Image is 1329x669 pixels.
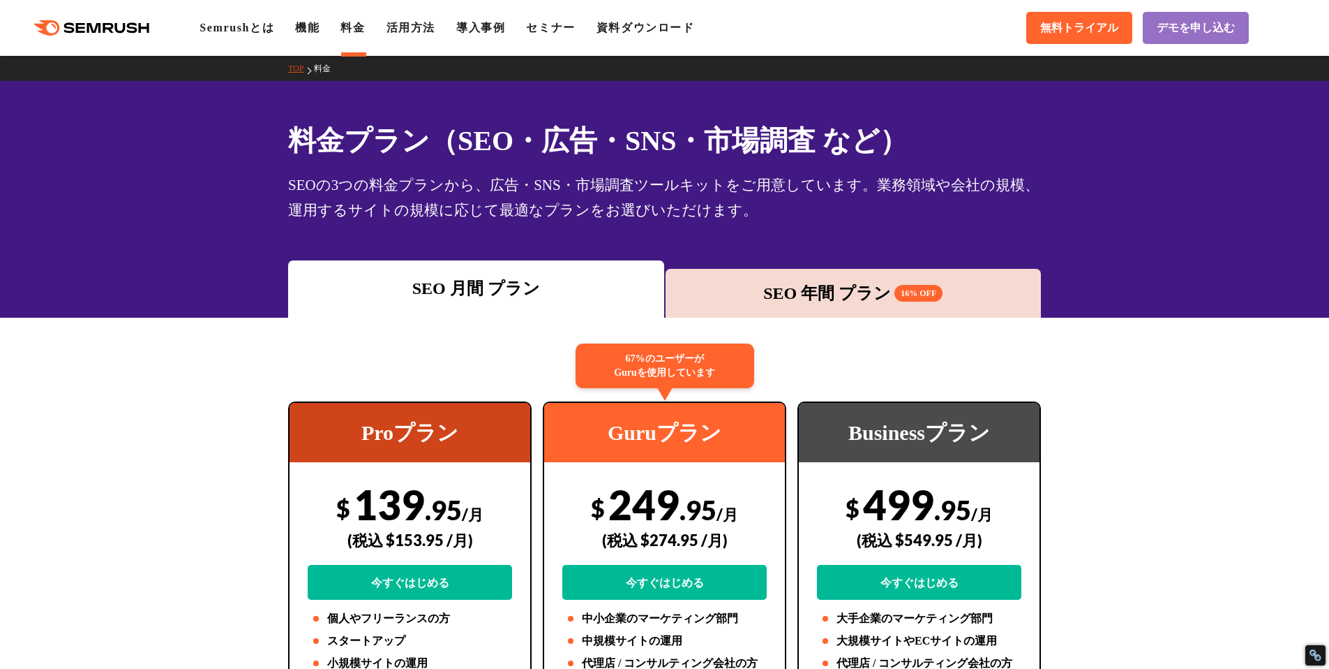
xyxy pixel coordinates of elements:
li: スタートアップ [308,633,512,649]
div: (税込 $274.95 /月) [562,515,767,565]
span: 無料トライアル [1040,21,1118,36]
span: .95 [425,494,462,526]
div: (税込 $153.95 /月) [308,515,512,565]
span: .95 [934,494,971,526]
li: 大手企業のマーケティング部門 [817,610,1021,627]
a: 機能 [295,22,320,34]
span: .95 [679,494,716,526]
span: デモを申し込む [1157,21,1235,36]
span: $ [846,494,859,522]
a: 無料トライアル [1026,12,1132,44]
h1: 料金プラン（SEO・広告・SNS・市場調査 など） [288,120,1041,161]
div: Restore Info Box &#10;&#10;NoFollow Info:&#10; META-Robots NoFollow: &#09;false&#10; META-Robots ... [1309,649,1322,662]
div: 499 [817,480,1021,600]
div: (税込 $549.95 /月) [817,515,1021,565]
a: 導入事例 [456,22,505,34]
a: TOP [288,64,314,73]
div: Guruプラン [544,403,785,462]
li: 中小企業のマーケティング部門 [562,610,767,627]
span: $ [591,494,605,522]
li: 個人やフリーランスの方 [308,610,512,627]
a: 料金 [314,64,341,73]
span: 16% OFF [894,285,943,302]
div: 139 [308,480,512,600]
a: 資料ダウンロード [596,22,695,34]
div: 67%のユーザーが Guruを使用しています [576,344,754,388]
a: 今すぐはじめる [562,565,767,600]
a: 今すぐはじめる [817,565,1021,600]
a: Semrushとは [200,22,274,34]
div: 249 [562,480,767,600]
li: 中規模サイトの運用 [562,633,767,649]
a: 活用方法 [386,22,435,34]
div: SEOの3つの料金プランから、広告・SNS・市場調査ツールキットをご用意しています。業務領域や会社の規模、運用するサイトの規模に応じて最適なプランをお選びいただけます。 [288,172,1041,223]
a: デモを申し込む [1143,12,1249,44]
a: セミナー [526,22,575,34]
a: 今すぐはじめる [308,565,512,600]
div: SEO 月間 プラン [295,276,657,301]
span: /月 [716,505,738,524]
span: $ [336,494,350,522]
span: /月 [462,505,483,524]
div: SEO 年間 プラン [673,281,1035,306]
div: Businessプラン [799,403,1039,462]
li: 大規模サイトやECサイトの運用 [817,633,1021,649]
a: 料金 [340,22,365,34]
div: Proプラン [290,403,530,462]
span: /月 [971,505,993,524]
